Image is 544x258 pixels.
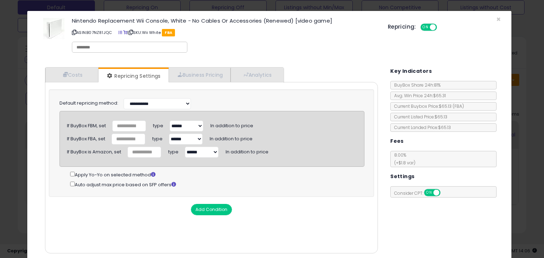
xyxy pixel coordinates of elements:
div: If BuyBox FBM, set [67,120,106,129]
span: In addition to price [210,120,253,129]
a: Business Pricing [169,68,231,82]
span: ON [421,24,430,30]
div: If BuyBox is Amazon, set [67,146,121,156]
label: Default repricing method: [59,100,118,107]
span: type [168,146,178,155]
span: Consider CPT: [391,190,450,196]
p: ASIN: B07NZ81JQC | SKU: Wii White [72,27,377,38]
span: 8.00 % [391,152,415,166]
span: BuyBox Share 24h: 81% [391,82,441,88]
span: Current Buybox Price: [391,103,464,109]
div: Apply Yo-Yo on selected method [70,170,364,178]
button: Add Condition [191,204,232,215]
div: Auto adjust max price based on SFP offers [70,180,364,188]
img: 31kuK46ahCL._SL60_.jpg [43,18,64,39]
span: $65.13 [439,103,464,109]
span: type [152,133,163,142]
span: (+$1.8 var) [391,160,415,166]
span: In addition to price [226,146,268,155]
a: Repricing Settings [98,69,168,83]
a: Your listing only [123,30,127,35]
a: Costs [45,68,98,82]
a: Analytics [231,68,283,82]
span: ON [425,190,433,196]
h5: Settings [390,172,414,181]
div: If BuyBox FBA, set [67,133,105,142]
span: type [153,120,163,129]
h5: Repricing: [388,24,416,30]
span: In addition to price [210,133,253,142]
span: ( FBA ) [453,103,464,109]
span: FBA [162,29,175,36]
a: BuyBox page [113,30,117,35]
a: All offer listings [118,30,122,35]
h5: Fees [390,137,404,146]
span: Current Listed Price: $65.13 [391,114,447,120]
span: × [496,14,501,24]
span: Current Landed Price: $65.13 [391,124,451,130]
span: OFF [440,190,451,196]
span: OFF [436,24,447,30]
h3: Nintendo Replacement Wii Console, White - No Cables Or Accessories (Renewed) [video game] [72,18,377,23]
span: Avg. Win Price 24h: $65.31 [391,93,446,99]
h5: Key Indicators [390,67,432,76]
